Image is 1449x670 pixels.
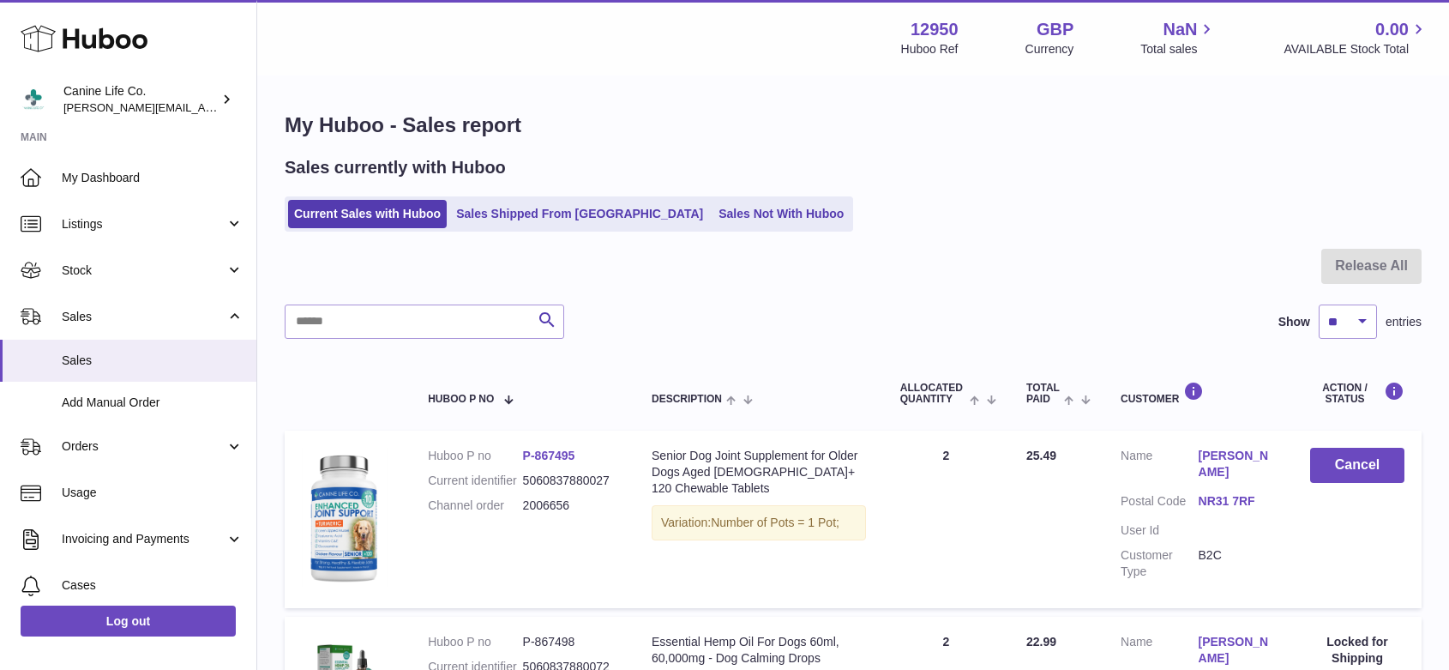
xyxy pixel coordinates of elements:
[21,606,236,637] a: Log out
[285,156,506,179] h2: Sales currently with Huboo
[62,309,225,325] span: Sales
[1121,547,1199,580] dt: Customer Type
[1199,448,1277,480] a: [PERSON_NAME]
[302,448,388,586] img: bottle_senior-blue-500px.png
[62,353,244,369] span: Sales
[523,473,617,489] dd: 5060837880027
[652,448,866,497] div: Senior Dog Joint Supplement for Older Dogs Aged [DEMOGRAPHIC_DATA]+ 120 Chewable Tablets
[1026,635,1056,649] span: 22.99
[62,485,244,501] span: Usage
[62,216,225,232] span: Listings
[1121,493,1199,514] dt: Postal Code
[1140,18,1217,57] a: NaN Total sales
[450,200,709,228] a: Sales Shipped From [GEOGRAPHIC_DATA]
[652,634,866,667] div: Essential Hemp Oil For Dogs 60ml, 60,000mg - Dog Calming Drops
[911,18,959,41] strong: 12950
[1310,448,1404,483] button: Cancel
[1026,383,1060,405] span: Total paid
[1199,634,1277,667] a: [PERSON_NAME]
[1163,18,1197,41] span: NaN
[1025,41,1074,57] div: Currency
[712,200,850,228] a: Sales Not With Huboo
[1140,41,1217,57] span: Total sales
[428,394,494,405] span: Huboo P no
[62,438,225,455] span: Orders
[1121,382,1276,405] div: Customer
[1284,41,1428,57] span: AVAILABLE Stock Total
[428,498,522,514] dt: Channel order
[428,448,522,464] dt: Huboo P no
[1310,634,1404,667] div: Locked for Shipping
[523,634,617,650] dd: P-867498
[1310,382,1404,405] div: Action / Status
[1284,18,1428,57] a: 0.00 AVAILABLE Stock Total
[63,100,344,114] span: [PERSON_NAME][EMAIL_ADDRESS][DOMAIN_NAME]
[711,516,839,529] span: Number of Pots = 1 Pot;
[62,170,244,186] span: My Dashboard
[652,394,722,405] span: Description
[1199,547,1277,580] dd: B2C
[285,112,1422,139] h1: My Huboo - Sales report
[901,41,959,57] div: Huboo Ref
[288,200,447,228] a: Current Sales with Huboo
[63,83,218,116] div: Canine Life Co.
[523,498,617,514] dd: 2006656
[62,395,244,411] span: Add Manual Order
[62,263,225,279] span: Stock
[62,577,244,594] span: Cases
[523,449,575,462] a: P-867495
[1037,18,1073,41] strong: GBP
[1278,314,1310,330] label: Show
[1199,493,1277,510] a: NR31 7RF
[1026,449,1056,462] span: 25.49
[1375,18,1409,41] span: 0.00
[883,431,1009,607] td: 2
[428,634,522,650] dt: Huboo P no
[62,531,225,547] span: Invoicing and Payments
[652,505,866,540] div: Variation:
[21,87,46,112] img: kevin@clsgltd.co.uk
[1121,448,1199,485] dt: Name
[1121,522,1199,539] dt: User Id
[428,473,522,489] dt: Current identifier
[1386,314,1422,330] span: entries
[900,383,965,405] span: ALLOCATED Quantity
